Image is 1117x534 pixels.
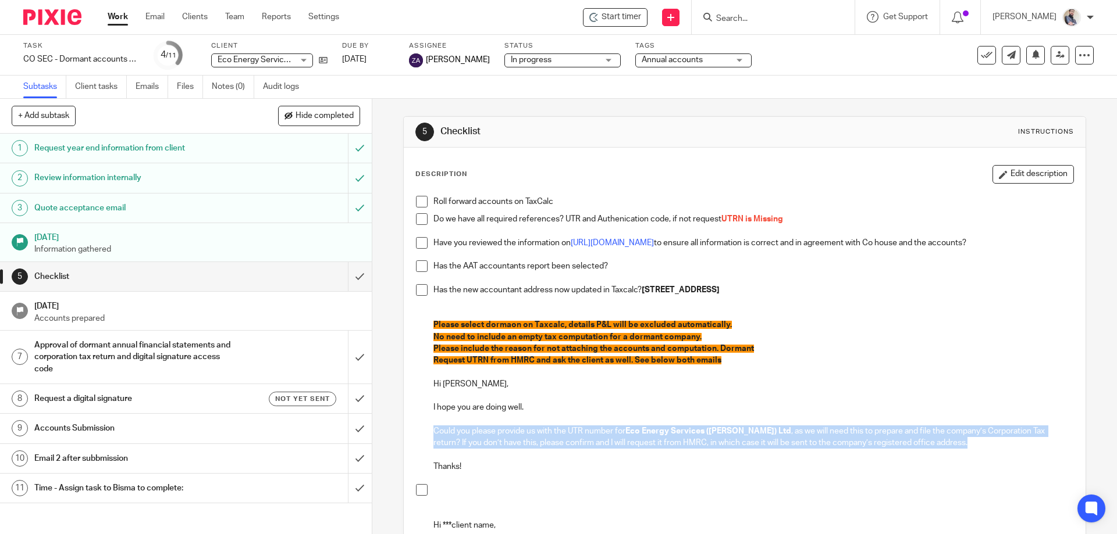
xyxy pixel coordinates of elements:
span: Eco Energy Services ([PERSON_NAME]) Ltd [218,56,377,64]
h1: Approval of dormant annual financial statements and corporation tax return and digital signature ... [34,336,236,378]
span: UTRN is Missing [721,215,783,223]
p: Have you reviewed the information on to ensure all information is correct and in agreement with C... [433,237,1073,249]
a: Files [177,76,203,98]
a: Subtasks [23,76,66,98]
p: Has the new accountant address now updated in Taxcalc? [433,284,1073,296]
span: Annual accounts [642,56,703,64]
span: Not yet sent [275,394,330,404]
label: Tags [635,41,752,51]
strong: Eco Energy Services ([PERSON_NAME]) Ltd [625,427,791,435]
p: Could you please provide us with the UTR number for , as we will need this to prepare and file th... [433,425,1073,449]
p: Description [415,170,467,179]
div: 5 [415,123,434,141]
div: 11 [12,480,28,496]
p: [PERSON_NAME] [993,11,1056,23]
p: Roll forward accounts on TaxCalc [433,196,1073,207]
h1: Email 2 after subbmission [34,450,236,467]
h1: Review information internally [34,169,236,187]
label: Client [211,41,328,51]
label: Status [504,41,621,51]
button: + Add subtask [12,106,76,126]
span: No need to include an empty tax computation for a dormant company. [433,333,702,341]
a: Email [145,11,165,23]
h1: Accounts Submission [34,420,236,437]
span: Please include the reason for not attaching the accounts and computation. Dormant [433,345,754,353]
span: Get Support [883,13,928,21]
span: Hide completed [296,112,354,121]
strong: [STREET_ADDRESS] [642,286,720,294]
span: [PERSON_NAME] [426,54,490,66]
p: Accounts prepared [34,313,360,324]
img: Pixie [23,9,81,25]
span: In progress [511,56,552,64]
p: Has the AAT accountants report been selected? [433,260,1073,272]
div: 8 [12,390,28,407]
h1: Checklist [440,126,770,138]
a: Audit logs [263,76,308,98]
a: Team [225,11,244,23]
div: Eco Energy Services (Scot) Ltd - CO SEC - Dormant accounts and CT600 return (limited companies) -... [583,8,648,27]
h1: Request a digital signature [34,390,236,407]
div: 2 [12,170,28,187]
div: 4 [161,48,176,62]
span: [DATE] [342,55,367,63]
img: Pixie%2002.jpg [1062,8,1081,27]
a: Reports [262,11,291,23]
p: Hi ***client name, [433,508,1073,532]
div: Instructions [1018,127,1074,137]
p: Do we have all required references? UTR and Authenication code, if not request [433,213,1073,225]
div: 10 [12,450,28,467]
span: Request UTRN from HMRC and ask the client as well. See below both emails [433,356,721,364]
a: Client tasks [75,76,127,98]
div: 5 [12,268,28,285]
a: Settings [308,11,339,23]
label: Due by [342,41,394,51]
span: Start timer [602,11,641,23]
h1: [DATE] [34,229,360,243]
h1: Time - Assign task to Bisma to complete: [34,479,236,497]
h1: Request year end information from client [34,139,236,157]
span: Please select dormaon on Taxcalc, details P&L will be excluded automatically. [433,321,732,329]
div: CO SEC - Dormant accounts and CT600 return (limited companies) - Updated with signature [23,53,140,65]
a: Notes (0) [212,76,254,98]
h1: Checklist [34,268,236,285]
input: Search [715,14,820,24]
h1: Quote acceptance email [34,199,236,217]
div: 1 [12,140,28,156]
label: Assignee [409,41,490,51]
p: Hi [PERSON_NAME], [433,378,1073,390]
div: 7 [12,349,28,365]
a: Work [108,11,128,23]
button: Edit description [993,165,1074,184]
div: 9 [12,420,28,436]
p: Thanks! [433,461,1073,472]
p: I hope you are doing well. [433,402,1073,413]
a: Emails [136,76,168,98]
a: Clients [182,11,208,23]
label: Task [23,41,140,51]
button: Hide completed [278,106,360,126]
p: Information gathered [34,243,360,255]
div: 3 [12,200,28,216]
small: /11 [166,52,176,59]
a: [URL][DOMAIN_NAME] [571,239,654,247]
img: svg%3E [409,53,423,67]
h1: [DATE] [34,298,360,312]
